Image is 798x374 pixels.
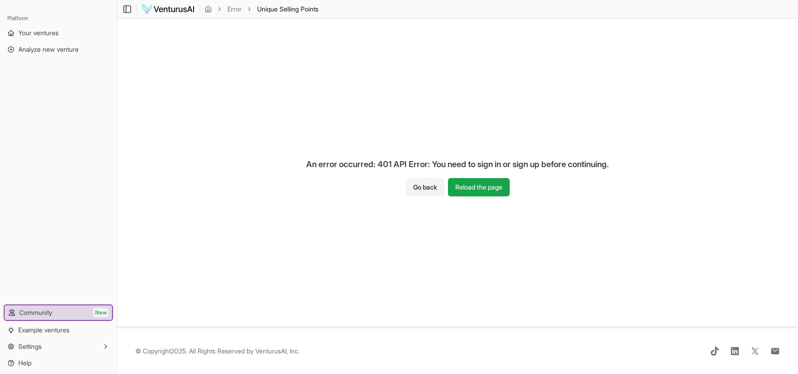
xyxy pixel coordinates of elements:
button: Go back [406,178,444,196]
span: Unique Selling Points [257,5,318,13]
span: Help [18,358,32,368]
a: Analyze new venture [4,42,113,57]
button: Settings [4,339,113,354]
button: Reload the page [448,178,510,196]
nav: breadcrumb [205,5,318,14]
a: Example ventures [4,323,113,337]
img: logo [141,4,195,15]
span: Unique Selling Points [257,5,318,14]
div: Platform [4,11,113,26]
span: Example ventures [18,325,70,335]
a: Help [4,356,113,370]
a: CommunityNew [5,305,112,320]
span: New [93,308,108,317]
a: Error [227,5,242,14]
span: Analyze new venture [18,45,79,54]
div: An error occurred: 401 API Error: You need to sign in or sign up before continuing. [299,151,616,178]
span: Settings [18,342,42,351]
span: Community [19,308,52,317]
a: VenturusAI, Inc [255,347,298,355]
a: Your ventures [4,26,113,40]
span: © Copyright 2025 . All Rights Reserved by . [135,347,299,356]
span: Your ventures [18,28,59,38]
